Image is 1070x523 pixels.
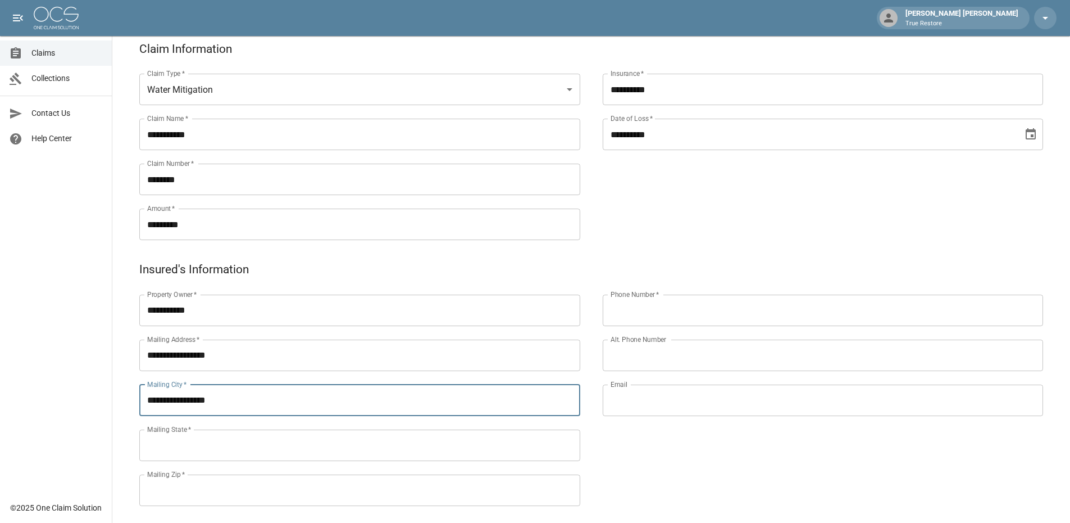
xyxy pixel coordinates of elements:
[10,502,102,513] div: © 2025 One Claim Solution
[611,69,644,78] label: Insurance
[31,73,103,84] span: Collections
[1019,123,1042,146] button: Choose date, selected date is Jul 28, 2025
[147,290,197,299] label: Property Owner
[147,204,175,213] label: Amount
[147,470,185,479] label: Mailing Zip
[31,107,103,119] span: Contact Us
[901,8,1023,28] div: [PERSON_NAME] [PERSON_NAME]
[34,7,79,29] img: ocs-logo-white-transparent.png
[147,159,194,168] label: Claim Number
[31,133,103,145] span: Help Center
[611,290,659,299] label: Phone Number
[31,47,103,59] span: Claims
[139,74,580,105] div: Water Mitigation
[147,69,185,78] label: Claim Type
[611,335,666,344] label: Alt. Phone Number
[147,335,199,344] label: Mailing Address
[611,114,653,123] label: Date of Loss
[611,380,627,389] label: Email
[147,425,191,434] label: Mailing State
[147,114,188,123] label: Claim Name
[7,7,29,29] button: open drawer
[905,19,1018,29] p: True Restore
[147,380,187,389] label: Mailing City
